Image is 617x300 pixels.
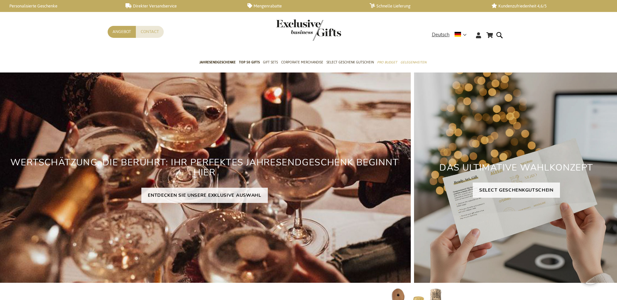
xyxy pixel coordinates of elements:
span: Gelegenheiten [400,59,426,66]
a: Gelegenheiten [400,55,426,71]
a: Direkter Versandservice [125,3,237,9]
span: Deutsch [432,31,450,39]
a: Corporate Merchandise [281,55,323,71]
a: TOP 50 Gifts [239,55,260,71]
span: Select Geschenk Gutschein [326,59,374,66]
span: Gift Sets [263,59,278,66]
a: Mengenrabatte [247,3,359,9]
a: store logo [276,19,309,41]
a: Personalisierte Geschenke [3,3,115,9]
a: Schnelle Lieferung [370,3,481,9]
a: Jahresendgeschenke [199,55,236,71]
a: SELECT GESCHENKGUTSCHEIN [473,183,560,198]
span: Jahresendgeschenke [199,59,236,66]
a: ENTDECKEN SIE UNSERE EXKLUSIVE AUSWAHL [141,188,268,203]
img: Exclusive Business gifts logo [276,19,341,41]
a: Kundenzufriedenheit 4,6/5 [492,3,603,9]
a: Angebot [108,26,136,38]
span: Pro Budget [377,59,397,66]
a: Pro Budget [377,55,397,71]
a: Gift Sets [263,55,278,71]
span: TOP 50 Gifts [239,59,260,66]
span: Corporate Merchandise [281,59,323,66]
a: Select Geschenk Gutschein [326,55,374,71]
a: Contact [136,26,164,38]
